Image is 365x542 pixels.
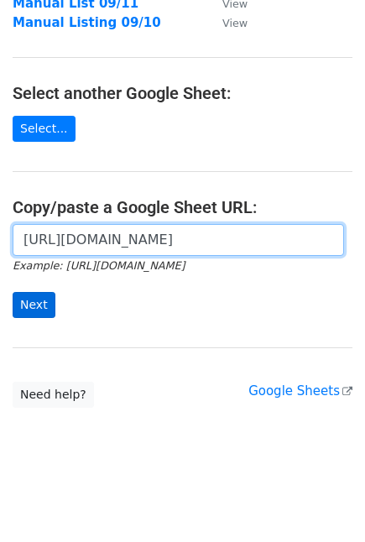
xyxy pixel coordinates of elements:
[13,292,55,318] input: Next
[222,17,248,29] small: View
[13,259,185,272] small: Example: [URL][DOMAIN_NAME]
[13,83,352,103] h4: Select another Google Sheet:
[248,383,352,399] a: Google Sheets
[13,224,344,256] input: Paste your Google Sheet URL here
[206,15,248,30] a: View
[281,461,365,542] iframe: Chat Widget
[13,197,352,217] h4: Copy/paste a Google Sheet URL:
[13,116,76,142] a: Select...
[13,15,161,30] a: Manual Listing 09/10
[13,382,94,408] a: Need help?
